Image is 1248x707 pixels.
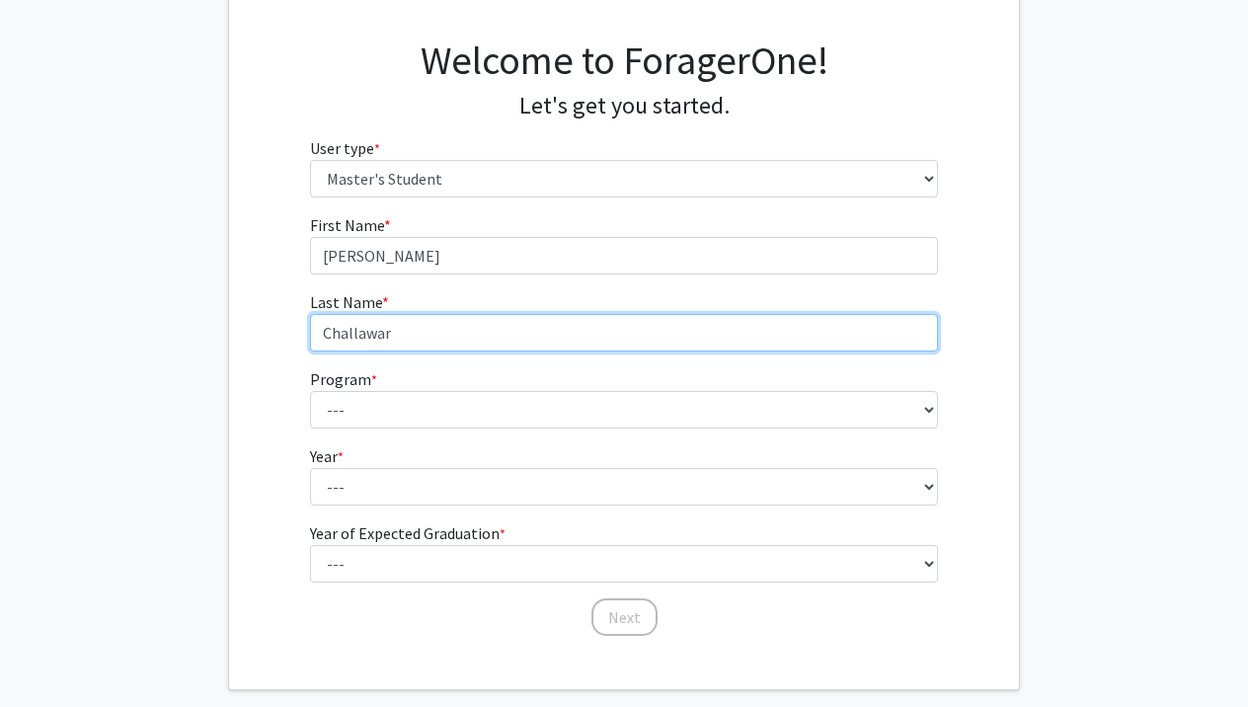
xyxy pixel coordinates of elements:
iframe: Chat [15,618,84,692]
button: Next [591,598,658,636]
h1: Welcome to ForagerOne! [310,37,939,84]
label: Year [310,444,344,468]
span: Last Name [310,292,382,312]
label: User type [310,136,380,160]
label: Year of Expected Graduation [310,521,506,545]
span: First Name [310,215,384,235]
h4: Let's get you started. [310,92,939,120]
label: Program [310,367,377,391]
